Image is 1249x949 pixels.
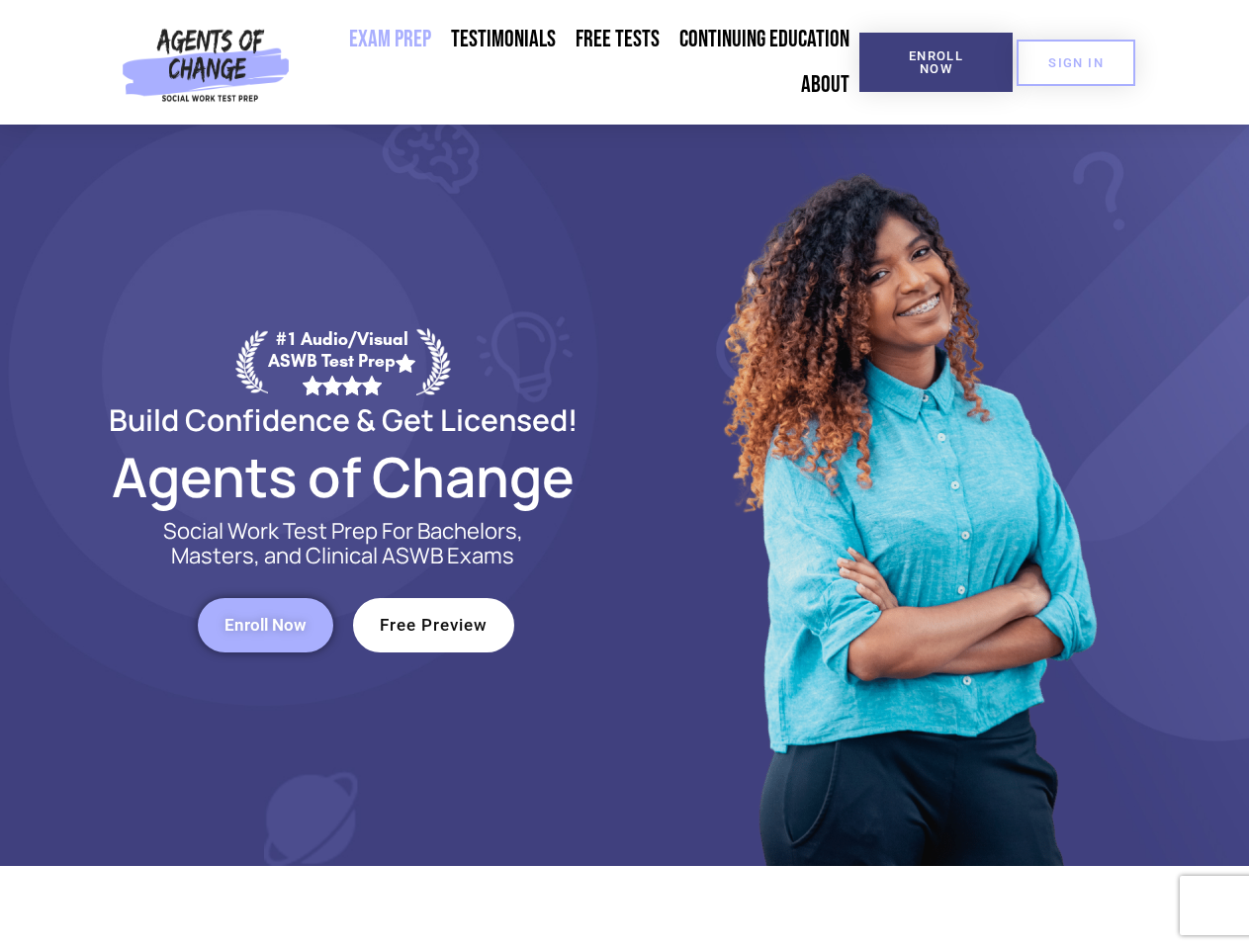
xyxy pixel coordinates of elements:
a: About [791,62,859,108]
h2: Agents of Change [61,454,625,499]
a: Enroll Now [859,33,1013,92]
a: Continuing Education [669,17,859,62]
a: Enroll Now [198,598,333,652]
h2: Build Confidence & Get Licensed! [61,405,625,434]
a: Free Tests [566,17,669,62]
span: Free Preview [380,617,488,634]
span: SIGN IN [1048,56,1104,69]
span: Enroll Now [891,49,981,75]
p: Social Work Test Prep For Bachelors, Masters, and Clinical ASWB Exams [140,519,546,568]
a: Testimonials [441,17,566,62]
img: Website Image 1 (1) [709,125,1105,866]
div: #1 Audio/Visual ASWB Test Prep [268,328,416,394]
a: SIGN IN [1017,40,1135,86]
span: Enroll Now [224,617,307,634]
nav: Menu [298,17,859,108]
a: Free Preview [353,598,514,652]
a: Exam Prep [339,17,441,62]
